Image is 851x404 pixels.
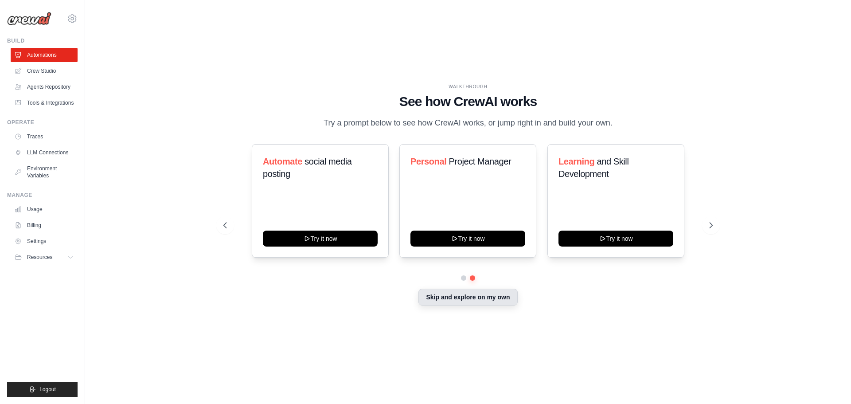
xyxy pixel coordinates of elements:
span: Learning [558,157,594,166]
button: Logout [7,382,78,397]
span: social media posting [263,157,352,179]
span: Resources [27,254,52,261]
a: Usage [11,202,78,216]
div: Manage [7,192,78,199]
a: Environment Variables [11,161,78,183]
a: Automations [11,48,78,62]
a: Tools & Integrations [11,96,78,110]
span: Project Manager [449,157,511,166]
button: Try it now [558,231,673,247]
a: LLM Connections [11,145,78,160]
a: Settings [11,234,78,248]
span: and Skill Development [558,157,628,179]
p: Try a prompt below to see how CrewAI works, or jump right in and build your own. [319,117,617,129]
img: Logo [7,12,51,25]
button: Try it now [263,231,378,247]
button: Try it now [410,231,525,247]
span: Logout [39,386,56,393]
a: Crew Studio [11,64,78,78]
span: Personal [410,157,446,166]
button: Skip and explore on my own [418,289,517,306]
button: Resources [11,250,78,264]
h1: See how CrewAI works [223,94,713,110]
div: WALKTHROUGH [223,83,713,90]
span: Automate [263,157,302,166]
a: Agents Repository [11,80,78,94]
div: Operate [7,119,78,126]
a: Traces [11,129,78,144]
a: Billing [11,218,78,232]
div: Build [7,37,78,44]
